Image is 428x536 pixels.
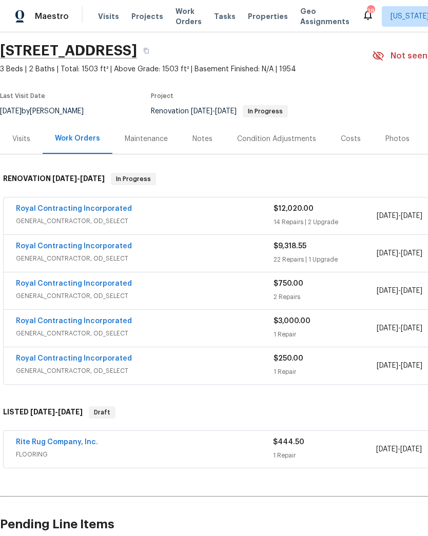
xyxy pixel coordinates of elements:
button: Copy Address [137,42,155,60]
span: Properties [248,11,288,22]
span: Project [151,93,173,99]
span: $9,318.55 [274,243,306,250]
div: Condition Adjustments [237,134,316,144]
span: $12,020.00 [274,205,314,212]
span: [DATE] [58,408,83,415]
span: FLOORING [16,449,273,460]
span: - [377,361,422,371]
span: In Progress [112,174,155,184]
a: Royal Contracting Incorporated [16,317,132,325]
span: [DATE] [52,175,77,182]
a: Royal Contracting Incorporated [16,355,132,362]
span: [DATE] [377,287,398,294]
span: [DATE] [30,408,55,415]
span: [DATE] [377,362,398,369]
span: [DATE] [377,325,398,332]
a: Rite Rug Company, Inc. [16,439,98,446]
span: Draft [90,407,114,418]
span: GENERAL_CONTRACTOR, OD_SELECT [16,253,274,264]
span: [DATE] [401,287,422,294]
div: 1 Repair [274,329,377,340]
span: GENERAL_CONTRACTOR, OD_SELECT [16,366,274,376]
span: [DATE] [80,175,105,182]
span: [DATE] [215,108,237,115]
h6: RENOVATION [3,173,105,185]
span: [DATE] [401,212,422,220]
span: [DATE] [401,250,422,257]
span: - [377,286,422,296]
span: Work Orders [176,6,202,27]
span: [DATE] [400,446,422,453]
span: - [377,211,422,221]
span: In Progress [244,108,287,114]
div: 1 Repair [274,367,377,377]
span: Maestro [35,11,69,22]
span: $750.00 [274,280,303,287]
h6: LISTED [3,406,83,419]
div: 1 Repair [273,450,376,461]
span: Tasks [214,13,236,20]
span: [DATE] [401,325,422,332]
span: GENERAL_CONTRACTOR, OD_SELECT [16,291,274,301]
span: [DATE] [377,250,398,257]
div: 22 Repairs | 1 Upgrade [274,254,377,265]
div: Photos [385,134,410,144]
a: Royal Contracting Incorporated [16,205,132,212]
span: - [377,248,422,259]
div: Maintenance [125,134,168,144]
span: - [30,408,83,415]
span: - [191,108,237,115]
span: - [377,323,422,333]
span: Projects [131,11,163,22]
span: Renovation [151,108,288,115]
span: [DATE] [191,108,212,115]
div: Costs [341,134,361,144]
span: $3,000.00 [274,317,310,325]
span: [DATE] [376,446,398,453]
span: Visits [98,11,119,22]
a: Royal Contracting Incorporated [16,280,132,287]
span: GENERAL_CONTRACTOR, OD_SELECT [16,328,274,339]
a: Royal Contracting Incorporated [16,243,132,250]
div: 14 Repairs | 2 Upgrade [274,217,377,227]
span: [DATE] [377,212,398,220]
div: Visits [12,134,30,144]
span: $444.50 [273,439,304,446]
span: Geo Assignments [300,6,349,27]
div: Notes [192,134,212,144]
span: GENERAL_CONTRACTOR, OD_SELECT [16,216,274,226]
span: - [52,175,105,182]
span: [DATE] [401,362,422,369]
div: 38 [367,6,374,16]
div: 2 Repairs [274,292,377,302]
span: - [376,444,422,454]
span: $250.00 [274,355,303,362]
div: Work Orders [55,133,100,144]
